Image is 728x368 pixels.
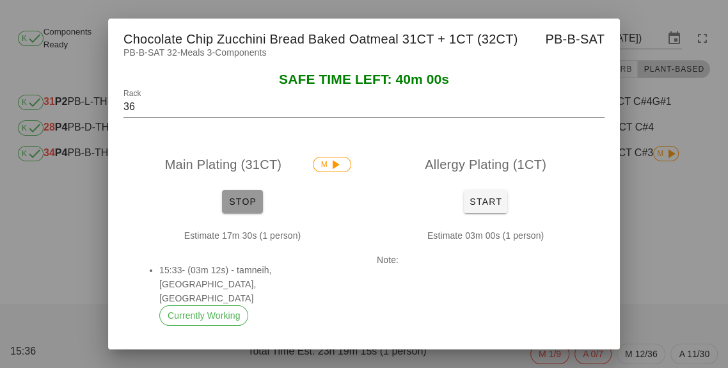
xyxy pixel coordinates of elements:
[377,228,594,243] p: Estimate 03m 00s (1 person)
[367,144,605,185] div: Allergy Plating (1CT)
[108,19,620,56] div: Chocolate Chip Zucchini Bread Baked Oatmeal 31CT + 1CT (32CT)
[108,45,620,72] div: PB-B-SAT 32-Meals 3-Components
[159,263,341,326] li: 15:33- (03m 12s) - tamneih, [GEOGRAPHIC_DATA], [GEOGRAPHIC_DATA]
[321,157,343,172] span: M
[168,306,240,325] span: Currently Working
[222,190,263,213] button: Stop
[377,253,594,267] p: Note:
[279,72,449,86] span: SAFE TIME LEFT: 40m 00s
[545,29,605,49] span: PB-B-SAT
[227,196,258,207] span: Stop
[469,196,502,207] span: Start
[134,228,351,243] p: Estimate 17m 30s (1 person)
[123,89,141,99] label: Rack
[123,144,361,185] div: Main Plating (31CT)
[464,190,507,213] button: Start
